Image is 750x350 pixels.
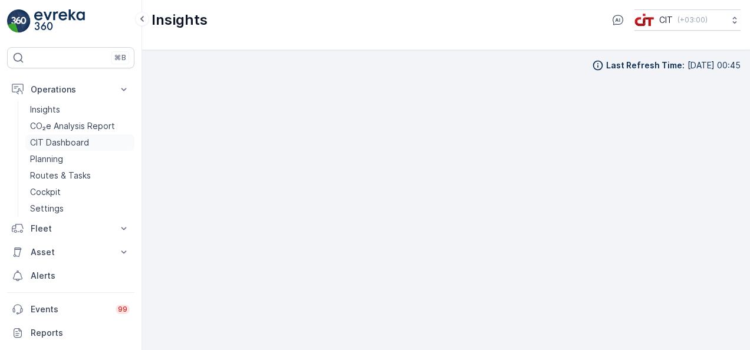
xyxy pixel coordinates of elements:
[31,246,111,258] p: Asset
[30,186,61,198] p: Cockpit
[31,84,111,95] p: Operations
[7,217,134,240] button: Fleet
[7,298,134,321] a: Events99
[30,120,115,132] p: CO₂e Analysis Report
[30,137,89,148] p: CIT Dashboard
[31,223,111,235] p: Fleet
[7,240,134,264] button: Asset
[118,305,127,314] p: 99
[7,78,134,101] button: Operations
[25,118,134,134] a: CO₂e Analysis Report
[30,104,60,115] p: Insights
[7,9,31,33] img: logo
[152,11,208,29] p: Insights
[25,167,134,184] a: Routes & Tasks
[7,321,134,345] a: Reports
[634,14,654,27] img: cit-logo_pOk6rL0.png
[114,53,126,62] p: ⌘B
[634,9,741,31] button: CIT(+03:00)
[659,14,673,26] p: CIT
[30,153,63,165] p: Planning
[25,200,134,217] a: Settings
[25,134,134,151] a: CIT Dashboard
[30,203,64,214] p: Settings
[34,9,85,33] img: logo_light-DOdMpM7g.png
[25,184,134,200] a: Cockpit
[30,170,91,181] p: Routes & Tasks
[606,60,685,71] p: Last Refresh Time :
[31,303,108,315] p: Events
[677,15,708,25] p: ( +03:00 )
[25,101,134,118] a: Insights
[25,151,134,167] a: Planning
[31,270,130,282] p: Alerts
[7,264,134,288] a: Alerts
[687,60,741,71] p: [DATE] 00:45
[31,327,130,339] p: Reports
